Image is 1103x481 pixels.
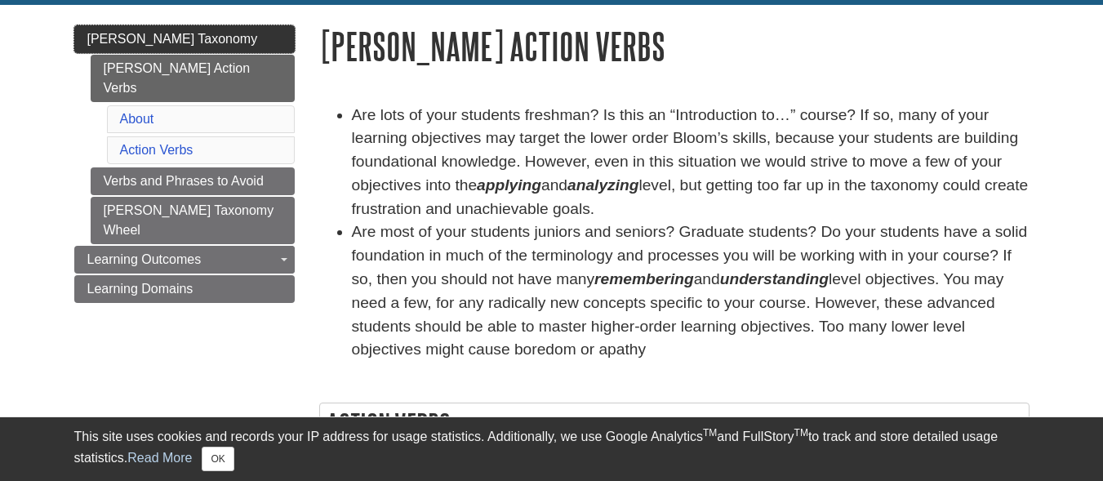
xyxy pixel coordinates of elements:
[91,167,295,195] a: Verbs and Phrases to Avoid
[74,25,295,303] div: Guide Page Menu
[74,246,295,274] a: Learning Outcomes
[319,25,1030,67] h1: [PERSON_NAME] Action Verbs
[703,427,717,439] sup: TM
[91,197,295,244] a: [PERSON_NAME] Taxonomy Wheel
[74,25,295,53] a: [PERSON_NAME] Taxonomy
[120,112,154,126] a: About
[127,451,192,465] a: Read More
[352,220,1030,362] li: Are most of your students juniors and seniors? Graduate students? Do your students have a solid f...
[594,270,694,287] em: remembering
[720,270,829,287] em: understanding
[74,427,1030,471] div: This site uses cookies and records your IP address for usage statistics. Additionally, we use Goo...
[87,252,202,266] span: Learning Outcomes
[91,55,295,102] a: [PERSON_NAME] Action Verbs
[567,176,638,194] strong: analyzing
[202,447,233,471] button: Close
[74,275,295,303] a: Learning Domains
[477,176,541,194] strong: applying
[320,403,1029,447] h2: Action Verbs
[794,427,808,439] sup: TM
[87,282,193,296] span: Learning Domains
[87,32,258,46] span: [PERSON_NAME] Taxonomy
[352,104,1030,221] li: Are lots of your students freshman? Is this an “Introduction to…” course? If so, many of your lea...
[120,143,193,157] a: Action Verbs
